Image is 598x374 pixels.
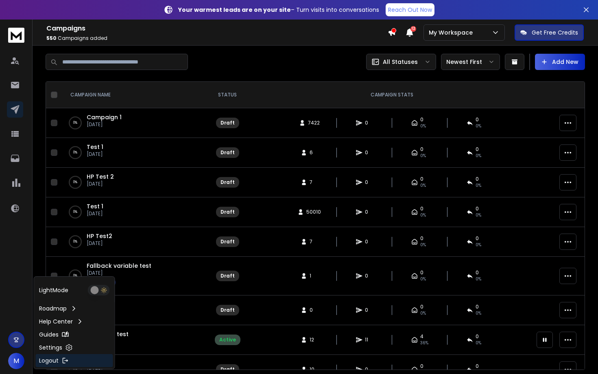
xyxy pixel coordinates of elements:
[476,182,481,189] span: 0%
[476,146,479,153] span: 0
[476,363,479,370] span: 0
[365,149,373,156] span: 0
[61,197,203,227] td: 0%Test 1[DATE]
[420,304,423,310] span: 0
[73,178,77,186] p: 0 %
[87,262,151,270] a: Fallback variable test
[365,307,373,313] span: 0
[410,26,416,32] span: 12
[61,138,203,168] td: 0%Test 1[DATE]
[61,325,203,355] td: 16%This is for test[DATE]
[476,310,481,317] span: 0%
[8,353,24,369] button: M
[36,315,113,328] a: Help Center
[386,3,434,16] a: Reach Out Now
[39,286,68,294] p: Light Mode
[365,179,373,186] span: 0
[476,235,479,242] span: 0
[310,179,318,186] span: 7
[87,210,103,217] p: [DATE]
[8,28,24,43] img: logo
[39,343,62,352] p: Settings
[365,337,373,343] span: 11
[476,340,481,346] span: 0 %
[87,181,114,187] p: [DATE]
[252,82,532,108] th: CAMPAIGN STATS
[220,366,235,373] div: Draft
[420,235,423,242] span: 0
[73,272,77,280] p: 0 %
[178,6,379,14] p: – Turn visits into conversations
[420,242,426,248] span: 0%
[476,242,481,248] span: 0%
[420,269,423,276] span: 0
[476,333,479,340] span: 0
[476,269,479,276] span: 0
[39,317,73,326] p: Help Center
[420,276,426,282] span: 0%
[365,273,373,279] span: 0
[441,54,500,70] button: Newest First
[420,340,428,346] span: 36 %
[73,149,77,157] p: 0 %
[220,120,235,126] div: Draft
[219,337,236,343] div: Active
[36,328,113,341] a: Guides
[220,273,235,279] div: Draft
[87,121,122,128] p: [DATE]
[46,35,388,42] p: Campaigns added
[73,238,77,246] p: 0 %
[365,238,373,245] span: 0
[39,330,59,339] p: Guides
[535,54,585,70] button: Add New
[476,153,481,159] span: 0%
[46,35,57,42] span: 550
[36,302,113,315] a: Roadmap
[476,206,479,212] span: 0
[476,176,479,182] span: 0
[61,257,203,295] td: 0%Fallback variable test[DATE]fdfds
[310,273,318,279] span: 1
[220,307,235,313] div: Draft
[87,202,103,210] a: Test 1
[420,363,423,370] span: 0
[306,209,321,215] span: 50010
[420,146,423,153] span: 0
[532,28,578,37] p: Get Free Credits
[61,227,203,257] td: 0%HP Test2[DATE]
[39,357,59,365] p: Logout
[310,238,318,245] span: 7
[61,168,203,197] td: 0%HP Test 2[DATE]
[87,232,112,240] span: HP Test2
[476,123,481,129] span: 0%
[61,108,203,138] td: 0%Campaign 1[DATE]
[61,295,203,325] td: 0%test[DATE]
[365,366,373,373] span: 0
[73,119,77,127] p: 0 %
[61,82,203,108] th: CAMPAIGN NAME
[73,208,77,216] p: 0 %
[220,209,235,215] div: Draft
[87,113,122,121] a: Campaign 1
[476,304,479,310] span: 0
[476,276,481,282] span: 0%
[220,238,235,245] div: Draft
[87,143,103,151] a: Test 1
[429,28,476,37] p: My Workspace
[420,182,426,189] span: 0%
[365,120,373,126] span: 0
[476,116,479,123] span: 0
[420,153,426,159] span: 0%
[203,82,252,108] th: STATUS
[420,116,423,123] span: 0
[220,179,235,186] div: Draft
[420,212,426,219] span: 0%
[515,24,584,41] button: Get Free Credits
[310,307,318,313] span: 0
[310,337,318,343] span: 12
